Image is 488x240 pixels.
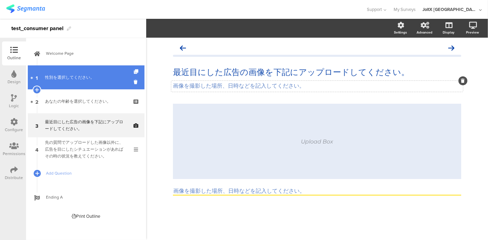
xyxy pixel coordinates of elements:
[72,213,101,219] div: Print Outline
[46,170,134,177] span: Add Question
[5,127,23,133] div: Configure
[417,30,432,35] div: Advanced
[134,70,140,74] i: Duplicate
[28,113,144,137] a: 3 最近目にした広告の画像を下記にアップロードしてください。
[6,4,45,13] img: segmanta logo
[8,79,21,85] div: Design
[443,30,454,35] div: Display
[9,103,19,109] div: Logic
[3,151,25,157] div: Permissions
[367,6,382,13] span: Support
[28,41,144,65] a: Welcome Page
[45,74,127,81] div: 性別を選択してください。
[5,175,23,181] div: Distribute
[45,98,127,105] div: あなたの年齢を選択してください。
[394,30,407,35] div: Settings
[28,89,144,113] a: 2 あなたの年齢を選択してください。
[11,23,63,34] div: test_consumer panel
[28,185,144,209] a: Ending A
[173,67,461,77] p: 最近目にした広告の画像を下記にアップロードしてください。
[45,118,127,132] div: 最近目にした広告の画像を下記にアップロードしてください。
[173,188,461,195] input: Type caption placeholder text here...
[466,30,479,35] div: Preview
[28,137,144,161] a: 4 先の質問でアップロードした画像以外に、広告を目にしたシチュエーションがあればその時の状況を教えてください。
[173,83,461,90] p: 画像を撮影した場所、日時などを記入してください。
[301,138,333,145] div: Upload Box
[35,98,38,105] span: 2
[134,79,140,85] i: Delete
[422,6,477,13] div: JoltX [GEOGRAPHIC_DATA]
[35,146,38,153] span: 4
[28,65,144,89] a: 1 性別を選択してください。
[46,194,134,201] span: Ending A
[35,122,38,129] span: 3
[45,139,127,160] div: 先の質問でアップロードした画像以外に、広告を目にしたシチュエーションがあればその時の状況を教えてください。
[46,50,134,57] span: Welcome Page
[36,74,38,81] span: 1
[7,55,21,61] div: Outline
